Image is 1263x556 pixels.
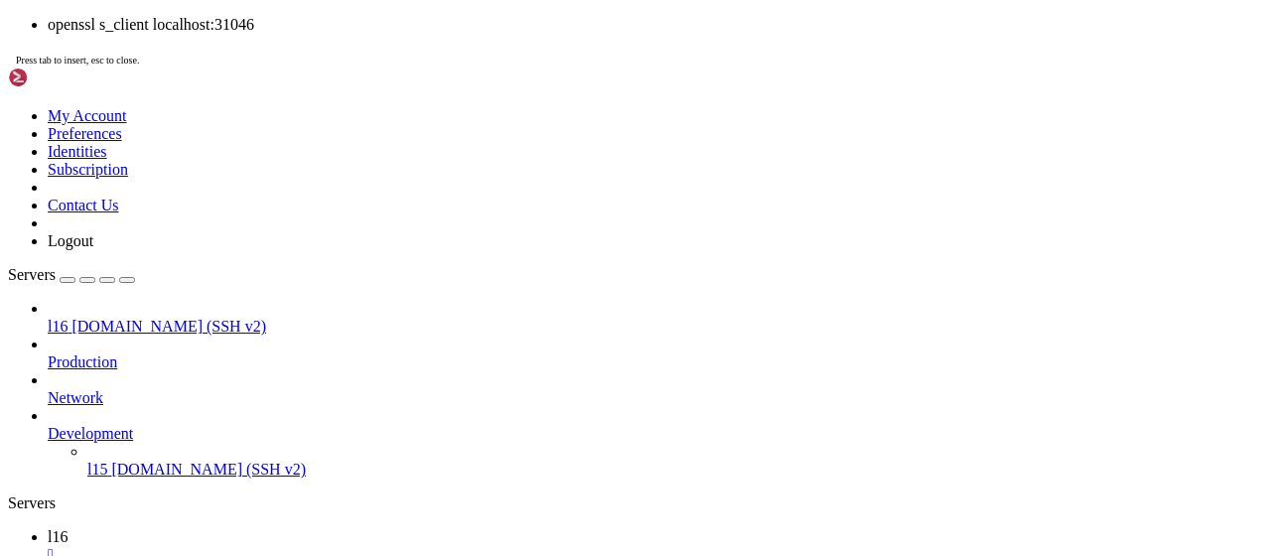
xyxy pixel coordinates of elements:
[48,425,133,442] span: Development
[48,389,1255,407] a: Network
[8,278,1004,295] x-row: ---
[8,379,1004,396] x-row: New, (NONE), Cipher is (NONE)
[8,266,56,283] span: Servers
[8,413,1004,430] x-row: Compression: NONE
[48,407,1255,479] li: Development
[8,396,1004,413] x-row: Secure Renegotiation IS NOT supported
[8,75,1004,92] x-row: 31518/tcp open unknown
[8,177,1004,194] x-row: : $ openssl s_client localhost:31046
[48,16,1255,34] li: openssl s_client localhost:31046
[8,261,1004,278] x-row: no peer certificate available
[16,55,139,66] span: Press tab to insert, esc to close.
[8,295,1004,312] x-row: No client certificate CA names sent
[8,8,1004,25] x-row: Host is up (0.00018s latency).
[8,92,1004,109] x-row: 31691/tcp open unknown
[48,528,68,545] span: l16
[48,300,1255,336] li: l16 [DOMAIN_NAME] (SSH v2)
[8,227,1004,244] x-row: m_clnt.c:398:
[8,177,127,193] span: bandit16@bandit
[48,371,1255,407] li: Network
[48,353,1255,371] a: Production
[87,461,107,478] span: l15
[48,318,68,335] span: l16
[8,494,1255,512] div: Servers
[8,25,1004,42] x-row: Not shown: 996 closed tcp ports (conn-refused)
[48,336,1255,371] li: Production
[8,59,1004,75] x-row: 31046/tcp open unknown
[48,318,1255,336] a: l16 [DOMAIN_NAME] (SSH v2)
[8,362,1004,379] x-row: ---
[87,461,1255,479] a: l15 [DOMAIN_NAME] (SSH v2)
[48,197,119,213] a: Contact Us
[71,318,266,335] span: [DOMAIN_NAME] (SSH v2)
[8,266,135,283] a: Servers
[8,160,1004,177] x-row: Nmap done: 1 IP address (1 host up) scanned in 0.07 seconds
[111,461,306,478] span: [DOMAIN_NAME] (SSH v2)
[135,177,143,193] span: ~
[48,143,107,160] a: Identities
[8,126,1004,143] x-row: 31960/tcp open unknown
[48,353,117,370] span: Production
[8,109,1004,126] x-row: 31790/tcp open unknown
[8,68,122,87] img: Shellngn
[48,107,127,124] a: My Account
[8,346,1004,362] x-row: Verification: OK
[8,312,1004,329] x-row: ---
[48,389,103,406] span: Network
[48,161,128,178] a: Subscription
[8,210,1004,227] x-row: 4087F0F7FF7F0000:error:0A0000F4:SSL routines:ossl_statem_client_read_transition:unexpected messag...
[8,244,1004,261] x-row: ---
[48,425,1255,443] a: Development
[8,194,1004,210] x-row: CONNECTED(00000003)
[48,232,93,249] a: Logout
[8,42,1004,59] x-row: PORT STATE SERVICE
[87,443,1255,479] li: l15 [DOMAIN_NAME] (SSH v2)
[48,125,122,142] a: Preferences
[8,329,1004,346] x-row: SSL handshake has read 293 bytes and written 300 bytes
